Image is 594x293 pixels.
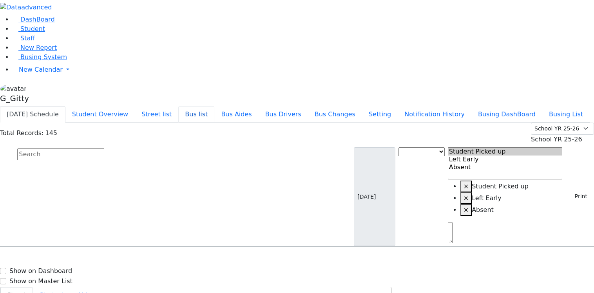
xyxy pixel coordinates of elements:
[178,106,214,123] button: Bus list
[460,181,563,192] li: Student Picked up
[13,16,55,23] a: DashBoard
[460,192,472,204] button: Remove item
[20,34,35,42] span: Staff
[45,129,57,137] span: 145
[531,136,582,143] span: School YR 25-26
[17,148,104,160] input: Search
[464,183,469,190] span: ×
[20,53,67,61] span: Busing System
[362,106,398,123] button: Setting
[9,277,72,286] label: Show on Master List
[9,266,72,276] label: Show on Dashboard
[398,106,471,123] button: Notification History
[531,123,594,135] select: Default select example
[542,106,590,123] button: Busing List
[472,194,502,202] span: Left Early
[13,44,57,51] a: New Report
[448,222,453,243] textarea: Search
[259,106,308,123] button: Bus Drivers
[13,25,45,33] a: Student
[308,106,362,123] button: Bus Changes
[471,106,542,123] button: Busing DashBoard
[460,192,563,204] li: Left Early
[214,106,258,123] button: Bus Aides
[135,106,178,123] button: Street list
[472,183,529,190] span: Student Picked up
[448,148,562,156] option: Student Picked up
[20,44,57,51] span: New Report
[460,181,472,192] button: Remove item
[460,204,472,216] button: Remove item
[13,34,35,42] a: Staff
[448,156,562,163] option: Left Early
[464,206,469,213] span: ×
[448,163,562,171] option: Absent
[13,53,67,61] a: Busing System
[464,194,469,202] span: ×
[19,66,63,73] span: New Calendar
[20,16,55,23] span: DashBoard
[460,204,563,216] li: Absent
[472,206,494,213] span: Absent
[65,106,135,123] button: Student Overview
[20,25,45,33] span: Student
[565,190,591,203] button: Print
[13,62,594,78] a: New Calendar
